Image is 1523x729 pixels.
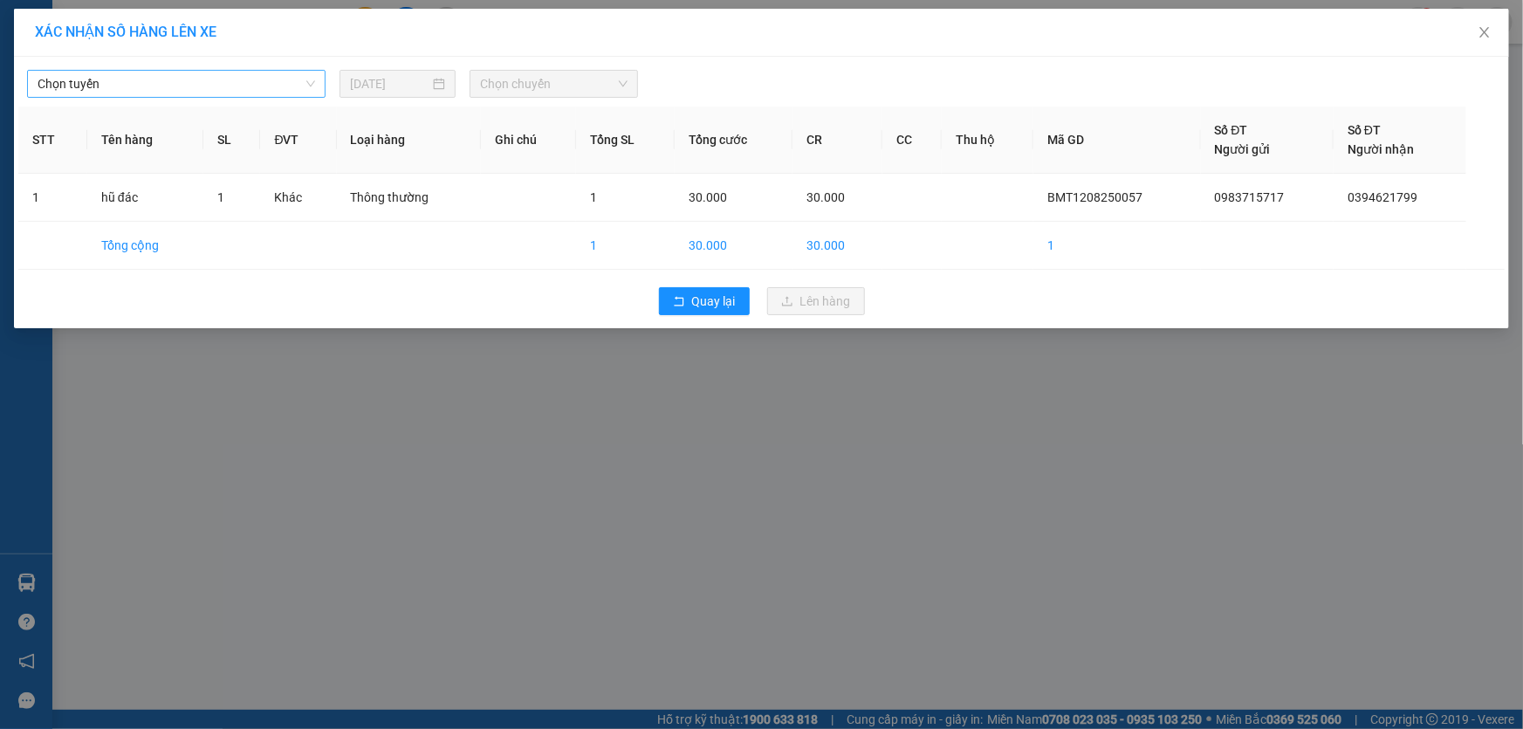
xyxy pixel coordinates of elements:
th: Tổng cước [675,107,792,174]
th: Mã GD [1033,107,1201,174]
th: Loại hàng [337,107,482,174]
span: Số ĐT [1215,123,1248,137]
span: Người nhận [1348,142,1414,156]
th: SL [203,107,260,174]
span: Chọn tuyến [38,71,315,97]
span: 1 [590,190,597,204]
span: 0394621799 [1348,190,1417,204]
th: Tên hàng [87,107,203,174]
span: Người gửi [1215,142,1271,156]
span: rollback [673,295,685,309]
button: uploadLên hàng [767,287,865,315]
button: rollbackQuay lại [659,287,750,315]
span: 1 [217,190,224,204]
span: 30.000 [689,190,727,204]
td: 1 [1033,222,1201,270]
th: CR [792,107,882,174]
td: Tổng cộng [87,222,203,270]
span: Quay lại [692,292,736,311]
td: 1 [18,174,87,222]
span: 30.000 [806,190,845,204]
td: Thông thường [337,174,482,222]
th: Ghi chú [481,107,576,174]
th: ĐVT [260,107,336,174]
th: CC [882,107,942,174]
input: 12/08/2025 [350,74,429,93]
span: Chọn chuyến [480,71,628,97]
td: Khác [260,174,336,222]
span: Số ĐT [1348,123,1381,137]
span: XÁC NHẬN SỐ HÀNG LÊN XE [35,24,216,40]
td: 30.000 [792,222,882,270]
th: Tổng SL [576,107,675,174]
td: hũ đác [87,174,203,222]
td: 1 [576,222,675,270]
td: 30.000 [675,222,792,270]
button: Close [1460,9,1509,58]
span: close [1478,25,1492,39]
span: 0983715717 [1215,190,1285,204]
span: BMT1208250057 [1047,190,1142,204]
th: STT [18,107,87,174]
th: Thu hộ [942,107,1033,174]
